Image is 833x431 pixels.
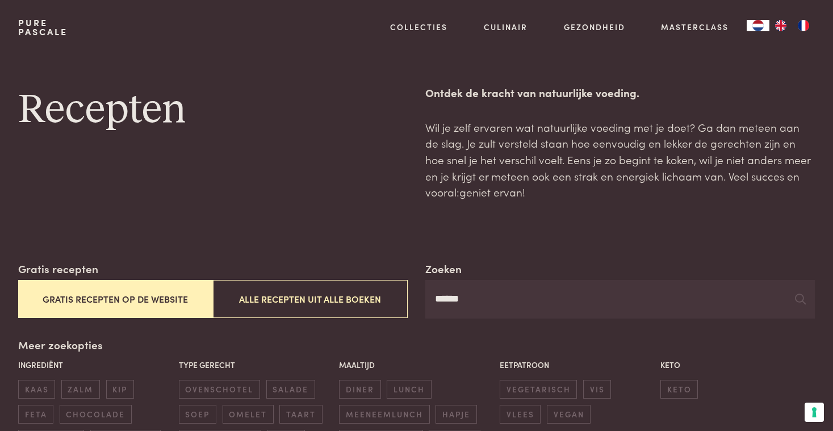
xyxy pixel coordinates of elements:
[583,380,611,399] span: vis
[213,280,408,318] button: Alle recepten uit alle boeken
[106,380,134,399] span: kip
[18,18,68,36] a: PurePascale
[747,20,769,31] div: Language
[61,380,100,399] span: zalm
[18,405,53,424] span: feta
[500,380,577,399] span: vegetarisch
[339,380,380,399] span: diner
[805,403,824,422] button: Uw voorkeuren voor toestemming voor trackingtechnologieën
[564,21,625,33] a: Gezondheid
[747,20,769,31] a: NL
[425,261,462,277] label: Zoeken
[500,405,541,424] span: vlees
[339,405,429,424] span: meeneemlunch
[60,405,132,424] span: chocolade
[747,20,815,31] aside: Language selected: Nederlands
[339,359,493,371] p: Maaltijd
[500,359,654,371] p: Eetpatroon
[279,405,322,424] span: taart
[425,119,815,200] p: Wil je zelf ervaren wat natuurlijke voeding met je doet? Ga dan meteen aan de slag. Je zult verst...
[179,405,216,424] span: soep
[179,359,333,371] p: Type gerecht
[425,85,639,100] strong: Ontdek de kracht van natuurlijke voeding.
[769,20,815,31] ul: Language list
[18,261,98,277] label: Gratis recepten
[769,20,792,31] a: EN
[18,359,173,371] p: Ingrediënt
[390,21,447,33] a: Collecties
[436,405,476,424] span: hapje
[223,405,274,424] span: omelet
[484,21,528,33] a: Culinair
[661,21,729,33] a: Masterclass
[387,380,431,399] span: lunch
[660,359,815,371] p: Keto
[547,405,591,424] span: vegan
[792,20,815,31] a: FR
[266,380,315,399] span: salade
[179,380,260,399] span: ovenschotel
[660,380,698,399] span: keto
[18,380,55,399] span: kaas
[18,280,213,318] button: Gratis recepten op de website
[18,85,408,136] h1: Recepten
